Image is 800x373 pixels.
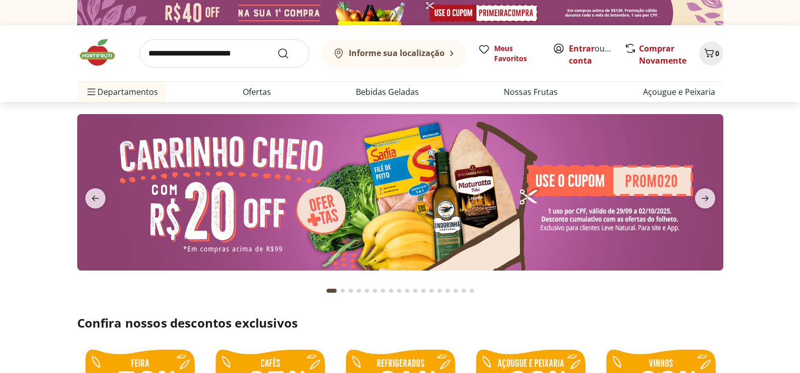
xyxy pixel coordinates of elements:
[699,41,723,66] button: Carrinho
[468,279,476,303] button: Go to page 18 from fs-carousel
[379,279,387,303] button: Go to page 7 from fs-carousel
[504,86,558,98] a: Nossas Frutas
[356,86,419,98] a: Bebidas Geladas
[715,48,719,58] span: 0
[687,188,723,208] button: next
[77,114,723,271] img: cupom
[349,47,445,59] b: Informe sua localização
[387,279,395,303] button: Go to page 8 from fs-carousel
[403,279,411,303] button: Go to page 10 from fs-carousel
[85,80,97,104] button: Menu
[371,279,379,303] button: Go to page 6 from fs-carousel
[569,42,614,67] span: ou
[277,47,301,60] button: Submit Search
[77,37,128,68] img: Hortifruti
[460,279,468,303] button: Go to page 17 from fs-carousel
[569,43,624,66] a: Criar conta
[347,279,355,303] button: Go to page 3 from fs-carousel
[639,43,686,66] a: Comprar Novamente
[478,43,541,64] a: Meus Favoritos
[77,188,114,208] button: previous
[355,279,363,303] button: Go to page 4 from fs-carousel
[140,39,309,68] input: search
[452,279,460,303] button: Go to page 16 from fs-carousel
[428,279,436,303] button: Go to page 13 from fs-carousel
[243,86,271,98] a: Ofertas
[77,315,723,331] h2: Confira nossos descontos exclusivos
[322,39,466,68] button: Informe sua localização
[325,279,339,303] button: Current page from fs-carousel
[363,279,371,303] button: Go to page 5 from fs-carousel
[444,279,452,303] button: Go to page 15 from fs-carousel
[494,43,541,64] span: Meus Favoritos
[411,279,419,303] button: Go to page 11 from fs-carousel
[339,279,347,303] button: Go to page 2 from fs-carousel
[436,279,444,303] button: Go to page 14 from fs-carousel
[419,279,428,303] button: Go to page 12 from fs-carousel
[395,279,403,303] button: Go to page 9 from fs-carousel
[569,43,595,54] a: Entrar
[85,80,158,104] span: Departamentos
[643,86,715,98] a: Açougue e Peixaria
